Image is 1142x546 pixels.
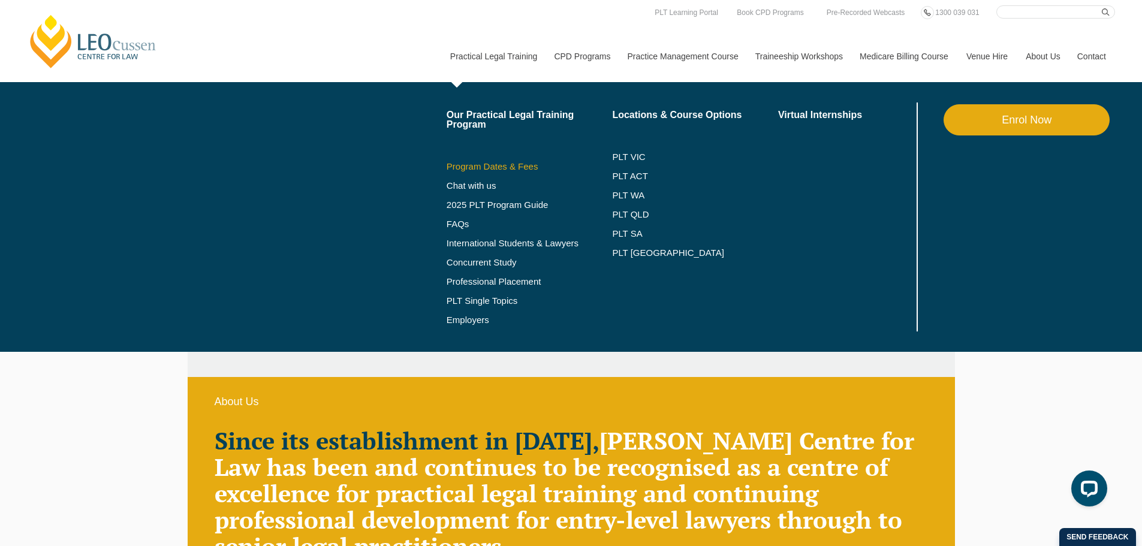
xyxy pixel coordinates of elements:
[612,210,778,219] a: PLT QLD
[734,6,806,19] a: Book CPD Programs
[619,31,746,82] a: Practice Management Course
[1062,466,1112,516] iframe: LiveChat chat widget
[612,191,748,200] a: PLT WA
[824,6,908,19] a: Pre-Recorded Webcasts
[944,104,1110,135] a: Enrol Now
[447,239,613,248] a: International Students & Lawyers
[447,181,613,191] a: Chat with us
[447,258,613,267] a: Concurrent Study
[652,6,721,19] a: PLT Learning Portal
[447,296,613,306] a: PLT Single Topics
[957,31,1017,82] a: Venue Hire
[932,6,982,19] a: 1300 039 031
[1068,31,1115,82] a: Contact
[612,229,778,239] a: PLT SA
[545,31,618,82] a: CPD Programs
[447,277,613,286] a: Professional Placement
[1017,31,1068,82] a: About Us
[746,31,851,82] a: Traineeship Workshops
[447,200,583,210] a: 2025 PLT Program Guide
[851,31,957,82] a: Medicare Billing Course
[27,13,159,70] a: [PERSON_NAME] Centre for Law
[612,171,778,181] a: PLT ACT
[447,315,613,325] a: Employers
[215,396,928,408] h6: About Us
[612,110,778,120] a: Locations & Course Options
[778,110,914,120] a: Virtual Internships
[215,424,599,456] strong: Since its establishment in [DATE],
[935,8,979,17] span: 1300 039 031
[447,219,613,229] a: FAQs
[441,31,546,82] a: Practical Legal Training
[447,110,613,129] a: Our Practical Legal Training Program
[612,248,778,258] a: PLT [GEOGRAPHIC_DATA]
[447,162,613,171] a: Program Dates & Fees
[612,152,778,162] a: PLT VIC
